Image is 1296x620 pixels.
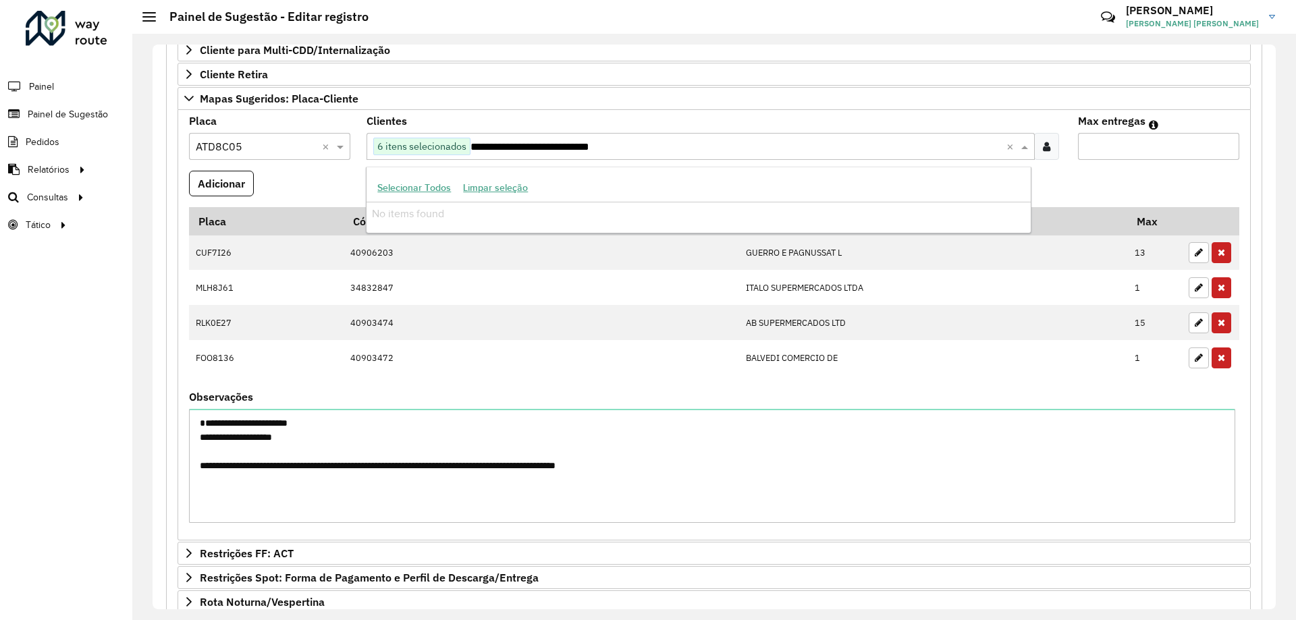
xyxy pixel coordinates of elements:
[200,69,268,80] span: Cliente Retira
[189,340,344,375] td: FOO8136
[1006,138,1018,154] span: Clear all
[1078,113,1145,129] label: Max entregas
[1128,270,1182,305] td: 1
[1128,235,1182,271] td: 13
[178,542,1251,565] a: Restrições FF: ACT
[189,305,344,340] td: RLK0E27
[1149,119,1158,130] em: Máximo de clientes que serão colocados na mesma rota com os clientes informados
[344,340,739,375] td: 40903472
[178,590,1251,613] a: Rota Noturna/Vespertina
[189,235,344,271] td: CUF7I26
[189,113,217,129] label: Placa
[189,270,344,305] td: MLH8J61
[200,45,390,55] span: Cliente para Multi-CDD/Internalização
[739,340,1128,375] td: BALVEDI COMERCIO DE
[178,110,1251,541] div: Mapas Sugeridos: Placa-Cliente
[189,389,253,405] label: Observações
[156,9,369,24] h2: Painel de Sugestão - Editar registro
[178,38,1251,61] a: Cliente para Multi-CDD/Internalização
[178,63,1251,86] a: Cliente Retira
[28,163,70,177] span: Relatórios
[344,235,739,271] td: 40906203
[344,207,739,235] th: Código Cliente
[457,177,534,198] button: Limpar seleção
[344,270,739,305] td: 34832847
[200,596,325,607] span: Rota Noturna/Vespertina
[200,572,539,583] span: Restrições Spot: Forma de Pagamento e Perfil de Descarga/Entrega
[26,218,51,232] span: Tático
[189,171,254,196] button: Adicionar
[374,138,470,154] span: 6 itens selecionados
[344,305,739,340] td: 40903474
[178,566,1251,589] a: Restrições Spot: Forma de Pagamento e Perfil de Descarga/Entrega
[29,80,54,94] span: Painel
[1126,4,1259,17] h3: [PERSON_NAME]
[1128,305,1182,340] td: 15
[200,548,294,559] span: Restrições FF: ACT
[739,270,1128,305] td: ITALO SUPERMERCADOS LTDA
[1126,18,1259,30] span: [PERSON_NAME] [PERSON_NAME]
[322,138,333,154] span: Clear all
[1128,340,1182,375] td: 1
[200,93,358,104] span: Mapas Sugeridos: Placa-Cliente
[371,177,457,198] button: Selecionar Todos
[739,235,1128,271] td: GUERRO E PAGNUSSAT L
[367,202,1030,225] div: No items found
[1128,207,1182,235] th: Max
[739,305,1128,340] td: AB SUPERMERCADOS LTD
[26,135,59,149] span: Pedidos
[1093,3,1123,32] a: Contato Rápido
[367,113,407,129] label: Clientes
[366,167,1031,233] ng-dropdown-panel: Options list
[27,190,68,204] span: Consultas
[189,207,344,235] th: Placa
[178,87,1251,110] a: Mapas Sugeridos: Placa-Cliente
[28,107,108,121] span: Painel de Sugestão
